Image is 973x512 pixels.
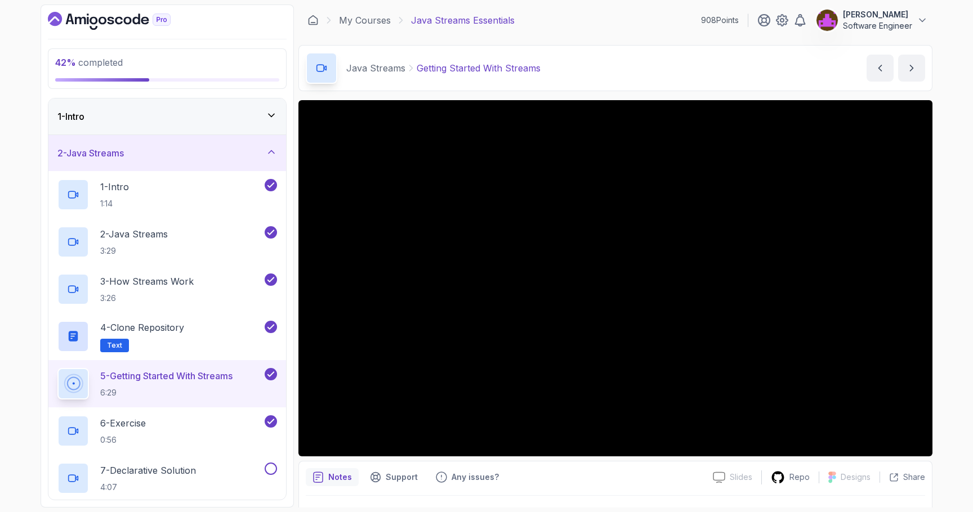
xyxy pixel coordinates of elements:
a: My Courses [339,14,391,27]
button: 2-Java Streams [48,135,286,171]
p: 7 - Declarative Solution [100,464,196,477]
button: 1-Intro1:14 [57,179,277,210]
a: Dashboard [307,15,319,26]
p: 3 - How Streams Work [100,275,194,288]
p: Getting Started With Streams [417,61,541,75]
button: Support button [363,468,425,486]
button: user profile image[PERSON_NAME]Software Engineer [816,9,928,32]
button: previous content [867,55,894,82]
p: Support [386,471,418,483]
p: Java Streams Essentials [411,14,515,27]
p: Repo [789,471,810,483]
a: Dashboard [48,12,197,30]
button: notes button [306,468,359,486]
button: 3-How Streams Work3:26 [57,273,277,305]
p: 4 - Clone Repository [100,321,184,334]
p: 6 - Exercise [100,416,146,430]
h3: 2 - Java Streams [57,146,124,160]
button: next content [898,55,925,82]
p: Notes [328,471,352,483]
p: 0:56 [100,434,146,446]
a: Repo [762,470,819,484]
iframe: 4 - Getting Started With Streams [298,100,932,456]
img: user profile image [816,10,838,31]
h3: 1 - Intro [57,110,84,123]
p: 5 - Getting Started With Streams [100,369,233,383]
p: Share [903,471,925,483]
button: 5-Getting Started With Streams6:29 [57,368,277,399]
button: 6-Exercise0:56 [57,415,277,447]
button: 7-Declarative Solution4:07 [57,462,277,494]
button: 1-Intro [48,98,286,134]
p: 3:26 [100,293,194,304]
p: [PERSON_NAME] [843,9,912,20]
p: 908 Points [701,15,739,26]
button: 4-Clone RepositoryText [57,321,277,352]
button: Share [880,471,925,483]
p: Designs [841,471,871,483]
p: 6:29 [100,387,233,398]
p: Any issues? [452,471,499,483]
p: 4:07 [100,482,196,493]
button: 2-Java Streams3:29 [57,226,277,258]
p: 1 - Intro [100,180,129,194]
p: Software Engineer [843,20,912,32]
p: 2 - Java Streams [100,227,168,241]
p: 3:29 [100,245,168,257]
span: Text [107,341,122,350]
p: Slides [730,471,752,483]
button: Feedback button [429,468,506,486]
span: completed [55,57,123,68]
span: 42 % [55,57,76,68]
p: 1:14 [100,198,129,209]
p: Java Streams [346,61,405,75]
